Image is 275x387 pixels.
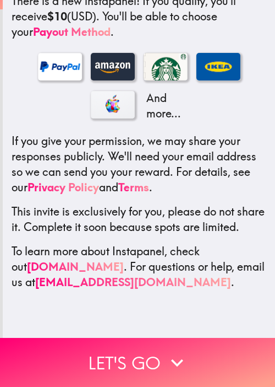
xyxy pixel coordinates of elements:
p: To learn more about Instapanel, check out . For questions or help, email us at . [12,244,266,290]
a: Payout Method [33,25,111,39]
p: And more... [144,90,188,121]
b: $10 [47,9,67,23]
p: If you give your permission, we may share your responses publicly. We'll need your email address ... [12,133,266,195]
a: [EMAIL_ADDRESS][DOMAIN_NAME] [35,275,231,289]
a: Terms [118,180,149,194]
a: [DOMAIN_NAME] [27,260,124,273]
p: This invite is exclusively for you, please do not share it. Complete it soon because spots are li... [12,204,266,235]
a: Privacy Policy [28,180,99,194]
